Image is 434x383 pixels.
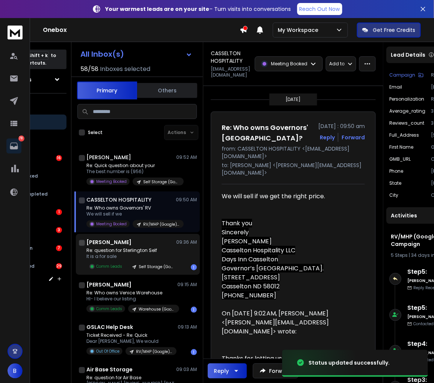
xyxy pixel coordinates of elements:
[390,192,399,198] p: City
[56,209,62,215] div: 1
[222,282,280,291] span: Casselton ND 58012
[390,120,425,126] p: Reviews_count
[271,61,307,67] p: Meeting Booked
[191,307,197,313] div: 1
[96,179,127,184] p: Meeting Booked
[211,66,250,78] p: [EMAIL_ADDRESS][DOMAIN_NAME]
[222,291,276,300] span: [PHONE_NUMBER]
[222,122,314,143] h1: Re: Who owns Governors' [GEOGRAPHIC_DATA]?
[8,363,23,378] button: B
[390,132,419,138] p: Full_Address
[86,247,177,253] p: Re: question for Sterlington Self
[86,211,177,217] p: We will sell if we
[222,219,252,228] span: Thank you
[96,306,122,312] p: Comm Leads
[137,82,197,99] button: Others
[6,139,21,154] a: 78
[136,349,172,354] p: RV/MHP (Google) - Campaign
[74,47,198,62] button: All Inbox(s)
[329,61,345,67] p: Add to
[106,5,210,13] strong: Your warmest leads are on your site
[86,290,177,296] p: Re: Who owns Venice Warehouse
[86,163,177,169] p: Re: Quick question about your
[342,134,365,141] div: Forward
[143,179,179,185] p: Self Storage (Google) - Campaign
[86,196,151,204] h1: CASSELTON HOSPITALITY
[88,130,103,136] label: Select
[96,264,122,269] p: Comm Leads
[176,154,197,160] p: 09:52 AM
[96,348,119,354] p: Out Of Office
[308,359,390,366] div: Status updated successfully.
[80,65,98,74] span: 58 / 58
[86,281,132,288] h1: [PERSON_NAME]
[56,245,62,251] div: 7
[178,324,197,330] p: 09:13 AM
[18,136,24,142] p: 78
[390,168,404,174] p: Phone
[86,238,132,246] h1: [PERSON_NAME]
[56,227,62,233] div: 3
[86,375,177,381] p: Re: question for Air Base
[318,122,365,130] p: [DATE] : 09:50 am
[391,51,426,59] p: Lead Details
[86,332,177,338] p: Ticket Received - Re: Quick
[390,96,425,102] p: Personalization
[222,246,295,255] span: Casselton Hospitality LLC
[390,180,402,186] p: State
[143,222,179,227] p: RV/MHP (Google) - Campaign
[278,26,321,34] p: My Workspace
[222,161,365,176] p: to: [PERSON_NAME] <[PERSON_NAME][EMAIL_ADDRESS][DOMAIN_NAME]>
[80,50,124,58] h1: All Inbox(s)
[253,363,298,378] button: Forward
[86,205,177,211] p: Re: Who owns Governors' RV
[390,84,402,90] p: Email
[77,81,137,100] button: Primary
[177,282,197,288] p: 09:15 AM
[86,323,133,331] h1: GSLAC Help Desk
[357,23,421,38] button: Get Free Credits
[214,367,229,375] div: Reply
[96,221,127,227] p: Meeting Booked
[222,228,249,237] span: Sincerely
[222,255,278,264] span: Days Inn Casselton
[222,273,280,282] span: [STREET_ADDRESS]
[222,145,365,160] p: from: CASSELTON HOSPITALITY <[EMAIL_ADDRESS][DOMAIN_NAME]>
[373,26,416,34] p: Get Free Credits
[56,155,62,161] div: 16
[320,134,335,141] button: Reply
[43,26,240,35] h1: Onebox
[286,97,301,103] p: [DATE]
[86,253,177,259] p: It is a for sale
[390,156,411,162] p: GMB_URL
[297,3,342,15] a: Reach Out Now
[139,306,175,312] p: Warehouse (Google) - Campaign
[191,264,197,270] div: 1
[391,252,408,258] span: 5 Steps
[299,5,340,13] p: Reach Out Now
[208,363,247,378] button: Reply
[176,239,197,245] p: 09:36 AM
[390,108,426,114] p: Average_rating
[86,338,177,344] p: Dear [PERSON_NAME], We would
[211,50,250,65] h1: CASSELTON HOSPITALITY
[222,309,359,345] blockquote: On [DATE] 9:02 AM, [PERSON_NAME] <[PERSON_NAME][EMAIL_ADDRESS][DOMAIN_NAME]> wrote:
[56,263,62,269] div: 29
[191,349,197,355] div: 1
[390,144,414,150] p: First Name
[8,26,23,39] img: logo
[176,366,197,372] p: 09:03 AM
[139,264,175,270] p: Self Storage (Google) - Campaign
[222,237,272,246] span: [PERSON_NAME]
[86,154,131,161] h1: [PERSON_NAME]
[176,197,197,203] p: 09:50 AM
[106,5,291,13] p: – Turn visits into conversations
[86,169,177,175] p: The best number is (956)
[12,51,49,60] span: Ctrl + Shift + k
[86,296,177,302] p: HI- I believe our listing
[222,264,324,273] span: Governor’s [GEOGRAPHIC_DATA].
[390,72,416,78] p: Campaign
